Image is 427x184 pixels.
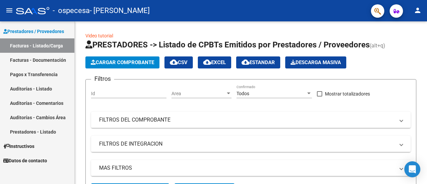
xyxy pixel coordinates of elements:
[242,59,275,65] span: Estandar
[291,59,341,65] span: Descarga Masiva
[242,58,250,66] mat-icon: cloud_download
[91,160,411,176] mat-expansion-panel-header: MAS FILTROS
[91,112,411,128] mat-expansion-panel-header: FILTROS DEL COMPROBANTE
[53,3,90,18] span: - ospecesa
[91,74,114,83] h3: Filtros
[404,161,420,177] div: Open Intercom Messenger
[99,164,395,172] mat-panel-title: MAS FILTROS
[3,143,34,150] span: Instructivos
[91,59,154,65] span: Cargar Comprobante
[171,91,226,97] span: Area
[236,56,280,68] button: Estandar
[99,116,395,124] mat-panel-title: FILTROS DEL COMPROBANTE
[3,28,64,35] span: Prestadores / Proveedores
[91,136,411,152] mat-expansion-panel-header: FILTROS DE INTEGRACION
[5,6,13,14] mat-icon: menu
[203,59,226,65] span: EXCEL
[198,56,231,68] button: EXCEL
[85,40,370,49] span: PRESTADORES -> Listado de CPBTs Emitidos por Prestadores / Proveedores
[90,3,150,18] span: - [PERSON_NAME]
[85,56,159,68] button: Cargar Comprobante
[237,91,249,96] span: Todos
[325,90,370,98] span: Mostrar totalizadores
[170,58,178,66] mat-icon: cloud_download
[170,59,187,65] span: CSV
[85,33,113,38] a: Video tutorial
[285,56,346,68] button: Descarga Masiva
[164,56,193,68] button: CSV
[285,56,346,68] app-download-masive: Descarga masiva de comprobantes (adjuntos)
[203,58,211,66] mat-icon: cloud_download
[3,157,47,164] span: Datos de contacto
[370,42,385,49] span: (alt+q)
[99,140,395,148] mat-panel-title: FILTROS DE INTEGRACION
[414,6,422,14] mat-icon: person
